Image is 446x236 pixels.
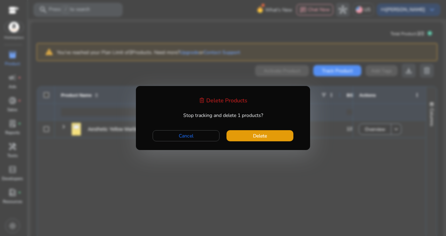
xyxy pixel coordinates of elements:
[179,132,193,140] span: Cancel
[253,132,267,140] span: Delete
[145,111,301,120] p: Stop tracking and delete 1 products?
[206,97,247,104] h4: Delete Products
[153,130,220,141] button: Cancel
[226,130,293,141] button: Delete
